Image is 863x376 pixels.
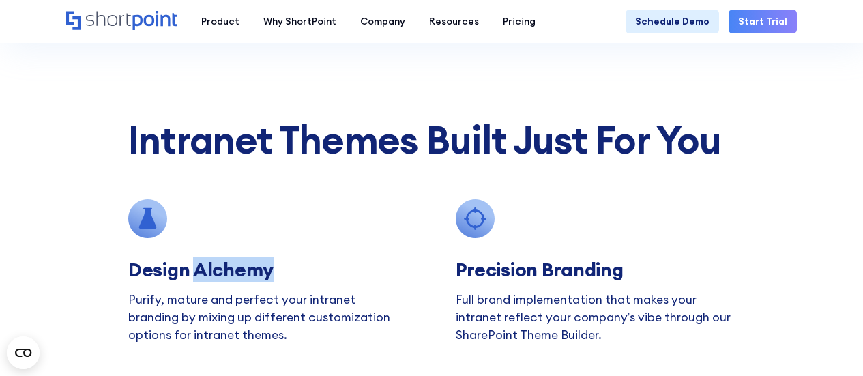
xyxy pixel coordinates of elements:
[128,119,735,161] h1: Intranet Themes Built Just For You
[417,10,491,33] a: Resources
[251,10,348,33] a: Why ShortPoint
[348,10,417,33] a: Company
[189,10,251,33] a: Product
[263,14,336,29] div: Why ShortPoint
[491,10,547,33] a: Pricing
[128,259,408,280] h2: Design Alchemy
[503,14,536,29] div: Pricing
[201,14,239,29] div: Product
[429,14,479,29] div: Resources
[360,14,405,29] div: Company
[7,336,40,369] button: Open CMP widget
[128,291,408,345] p: Purify, mature and perfect your intranet branding by mixing up different customization options fo...
[456,259,735,280] h2: Precision Branding
[729,10,797,33] a: Start Trial
[456,291,735,345] p: Full brand implementation that makes your intranet reflect your company’s vibe through our ShareP...
[795,310,863,376] iframe: Chat Widget
[66,11,177,31] a: Home
[626,10,719,33] a: Schedule Demo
